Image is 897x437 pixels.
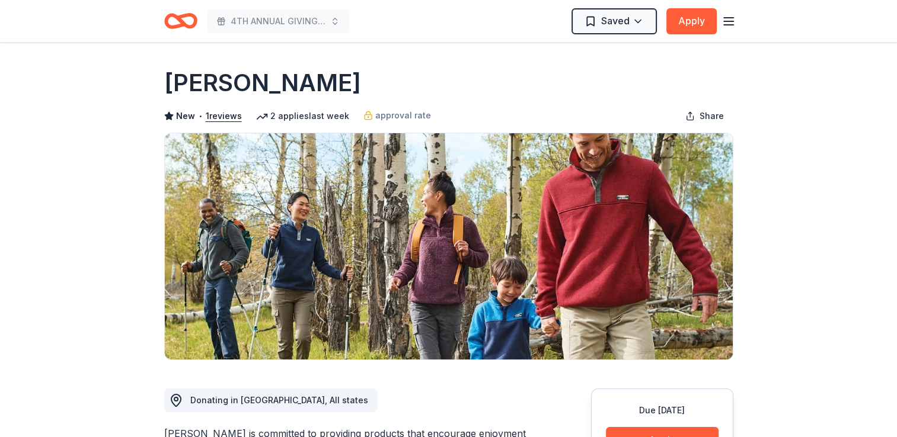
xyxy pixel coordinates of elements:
[256,109,349,123] div: 2 applies last week
[601,13,630,28] span: Saved
[231,14,325,28] span: 4TH ANNUAL GIVING THANKS IN THE COMMUNITY OUTREACH
[164,66,361,99] h1: [PERSON_NAME]
[676,104,733,128] button: Share
[572,8,657,34] button: Saved
[606,403,719,417] div: Due [DATE]
[207,9,349,33] button: 4TH ANNUAL GIVING THANKS IN THE COMMUNITY OUTREACH
[164,7,197,35] a: Home
[206,109,242,123] button: 1reviews
[375,108,431,123] span: approval rate
[700,109,724,123] span: Share
[198,111,202,121] span: •
[176,109,195,123] span: New
[363,108,431,123] a: approval rate
[190,395,368,405] span: Donating in [GEOGRAPHIC_DATA], All states
[165,133,733,359] img: Image for L.L.Bean
[666,8,717,34] button: Apply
